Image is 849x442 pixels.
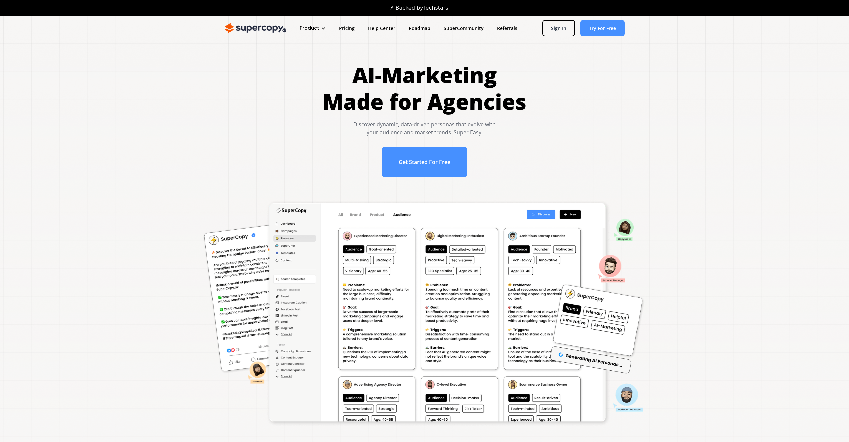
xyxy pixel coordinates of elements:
a: Roadmap [402,22,437,34]
h1: AI-Marketing Made for Agencies [323,62,526,115]
a: Get Started For Free [382,147,467,177]
a: Sign In [542,20,575,36]
a: SuperCommunity [437,22,490,34]
div: Product [300,25,319,32]
a: Help Center [361,22,402,34]
div: Product [293,22,332,34]
a: Pricing [332,22,361,34]
div: ⚡ Backed by [390,5,448,11]
a: Referrals [490,22,524,34]
div: Discover dynamic, data-driven personas that evolve with your audience and market trends. Super Easy. [323,120,526,136]
a: Try For Free [580,20,625,36]
a: Techstars [423,5,448,11]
